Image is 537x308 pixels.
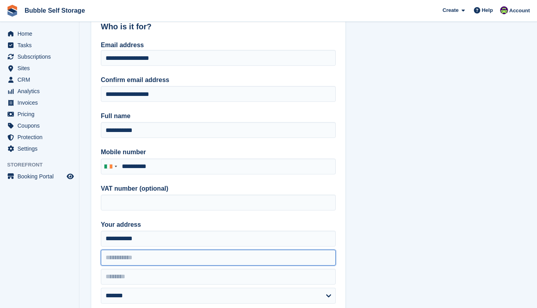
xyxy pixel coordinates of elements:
a: menu [4,86,75,97]
span: Booking Portal [17,171,65,182]
span: Sites [17,63,65,74]
span: Analytics [17,86,65,97]
span: Pricing [17,109,65,120]
span: Create [443,6,458,14]
label: Mobile number [101,147,336,157]
div: Ireland: +353 [101,159,119,174]
a: menu [4,74,75,85]
span: Help [482,6,493,14]
span: Settings [17,143,65,154]
span: Storefront [7,161,79,169]
a: menu [4,28,75,39]
img: Tom Gilmore [500,6,508,14]
h2: Who is it for? [101,22,336,31]
span: Protection [17,132,65,143]
span: Home [17,28,65,39]
a: Preview store [65,172,75,181]
label: Email address [101,42,144,48]
span: Coupons [17,120,65,131]
span: Invoices [17,97,65,108]
span: Subscriptions [17,51,65,62]
a: menu [4,51,75,62]
span: Tasks [17,40,65,51]
a: menu [4,63,75,74]
a: menu [4,143,75,154]
a: Bubble Self Storage [21,4,88,17]
img: stora-icon-8386f47178a22dfd0bd8f6a31ec36ba5ce8667c1dd55bd0f319d3a0aa187defe.svg [6,5,18,17]
label: Full name [101,111,336,121]
label: VAT number (optional) [101,184,336,193]
span: Account [509,7,530,15]
a: menu [4,132,75,143]
a: menu [4,171,75,182]
label: Your address [101,220,336,230]
a: menu [4,120,75,131]
a: menu [4,109,75,120]
a: menu [4,97,75,108]
span: CRM [17,74,65,85]
label: Confirm email address [101,75,336,85]
a: menu [4,40,75,51]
